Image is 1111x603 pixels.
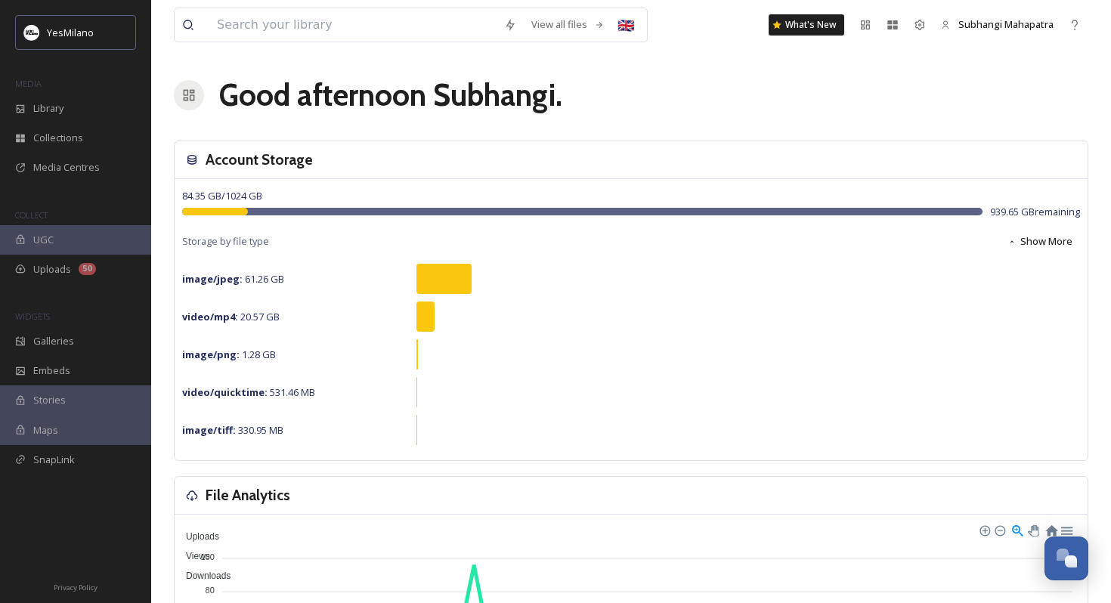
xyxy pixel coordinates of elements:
[33,453,75,467] span: SnapLink
[182,234,269,249] span: Storage by file type
[54,583,97,592] span: Privacy Policy
[33,160,100,175] span: Media Centres
[175,551,210,561] span: Views
[524,10,612,39] a: View all files
[769,14,844,36] a: What's New
[15,311,50,322] span: WIDGETS
[175,571,231,581] span: Downloads
[33,101,63,116] span: Library
[33,262,71,277] span: Uploads
[209,8,497,42] input: Search your library
[175,531,219,542] span: Uploads
[182,385,315,399] span: 531.46 MB
[1028,525,1037,534] div: Panning
[182,189,262,203] span: 84.35 GB / 1024 GB
[15,78,42,89] span: MEDIA
[994,524,1004,535] div: Zoom Out
[1044,523,1057,536] div: Reset Zoom
[1060,523,1072,536] div: Menu
[1010,523,1023,536] div: Selection Zoom
[47,26,94,39] span: YesMilano
[201,552,215,561] tspan: 100
[206,484,290,506] h3: File Analytics
[979,524,989,535] div: Zoom In
[1044,537,1088,580] button: Open Chat
[33,393,66,407] span: Stories
[24,25,39,40] img: Logo%20YesMilano%40150x.png
[54,577,97,595] a: Privacy Policy
[15,209,48,221] span: COLLECT
[182,272,284,286] span: 61.26 GB
[612,11,639,39] div: 🇬🇧
[219,73,562,118] h1: Good afternoon Subhangi .
[182,310,280,323] span: 20.57 GB
[79,263,96,275] div: 50
[990,205,1080,219] span: 939.65 GB remaining
[33,423,58,438] span: Maps
[33,363,70,378] span: Embeds
[33,334,74,348] span: Galleries
[182,385,268,399] strong: video/quicktime :
[1000,227,1080,256] button: Show More
[958,17,1054,31] span: Subhangi Mahapatra
[206,586,215,595] tspan: 80
[182,423,236,437] strong: image/tiff :
[182,348,240,361] strong: image/png :
[206,149,313,171] h3: Account Storage
[182,423,283,437] span: 330.95 MB
[182,348,276,361] span: 1.28 GB
[933,10,1061,39] a: Subhangi Mahapatra
[33,233,54,247] span: UGC
[182,310,238,323] strong: video/mp4 :
[182,272,243,286] strong: image/jpeg :
[33,131,83,145] span: Collections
